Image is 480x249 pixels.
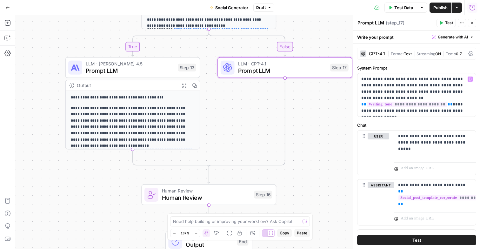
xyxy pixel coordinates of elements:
[206,3,252,13] button: Social Generator
[357,122,476,128] label: Chat
[141,184,276,205] div: Human ReviewHuman ReviewStep 16
[208,167,210,184] g: Edge from step_10-conditional-end to step_16
[280,230,289,236] span: Copy
[357,131,389,175] div: user
[357,235,476,245] button: Test
[456,51,462,56] span: 0.7
[294,229,310,237] button: Paste
[297,230,307,236] span: Paste
[357,20,384,26] textarea: Prompt LLM
[446,51,456,56] span: Temp
[186,240,234,249] span: Output
[178,64,196,71] div: Step 13
[435,51,441,56] span: ON
[209,78,285,170] g: Edge from step_17 to step_10-conditional-end
[237,238,249,246] div: End
[394,4,413,11] span: Test Data
[238,66,327,75] span: Prompt LLM
[433,4,448,11] span: Publish
[256,5,266,10] span: Draft
[412,237,421,243] span: Test
[412,50,417,57] span: |
[215,4,248,11] span: Social Generator
[368,133,389,139] button: user
[162,187,251,194] span: Human Review
[430,3,451,13] button: Publish
[357,179,389,225] div: assistant
[438,34,468,40] span: Generate with AI
[353,30,480,44] div: Write your prompt
[430,33,476,41] button: Generate with AI
[417,51,435,56] span: Streaming
[254,191,272,199] div: Step 16
[253,3,274,12] button: Draft
[357,65,476,71] label: System Prompt
[391,51,404,56] span: Format
[441,50,446,57] span: |
[445,20,453,26] span: Test
[209,29,286,56] g: Edge from step_10 to step_17
[86,60,175,67] span: LLM · [PERSON_NAME] 4.5
[330,64,349,71] div: Step 17
[133,149,209,169] g: Edge from step_13 to step_10-conditional-end
[238,60,327,67] span: LLM · GPT-4.1
[369,51,385,56] div: GPT-4.1
[386,20,404,26] span: ( step_17 )
[388,50,391,57] span: |
[181,231,190,236] span: 137%
[437,19,456,27] button: Test
[277,229,292,237] button: Copy
[384,3,417,13] button: Test Data
[162,193,251,202] span: Human Review
[217,57,352,78] div: LLM · GPT-4.1Prompt LLMStep 17
[77,82,176,89] div: Output
[404,51,412,56] span: Text
[368,182,394,188] button: assistant
[86,66,175,75] span: Prompt LLM
[131,29,209,56] g: Edge from step_10 to step_13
